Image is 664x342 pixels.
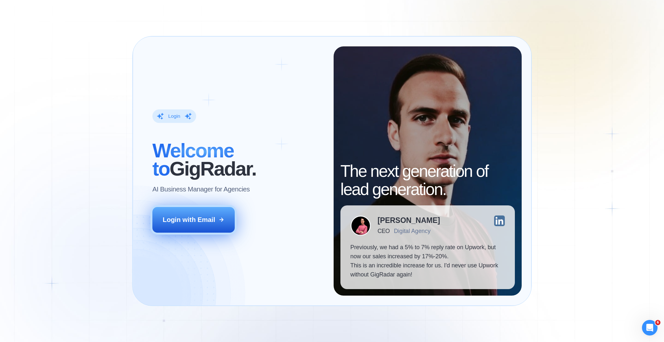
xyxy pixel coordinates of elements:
[377,217,440,224] div: [PERSON_NAME]
[168,113,180,119] div: Login
[377,228,390,234] div: CEO
[642,320,658,336] iframe: Intercom live chat
[152,141,324,178] h2: ‍ GigRadar.
[152,139,234,180] span: Welcome to
[340,162,515,199] h2: The next generation of lead generation.
[152,185,250,194] p: AI Business Manager for Agencies
[394,228,431,234] div: Digital Agency
[655,320,660,325] span: 6
[163,215,215,224] div: Login with Email
[152,207,234,233] button: Login with Email
[350,243,505,279] p: Previously, we had a 5% to 7% reply rate on Upwork, but now our sales increased by 17%-20%. This ...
